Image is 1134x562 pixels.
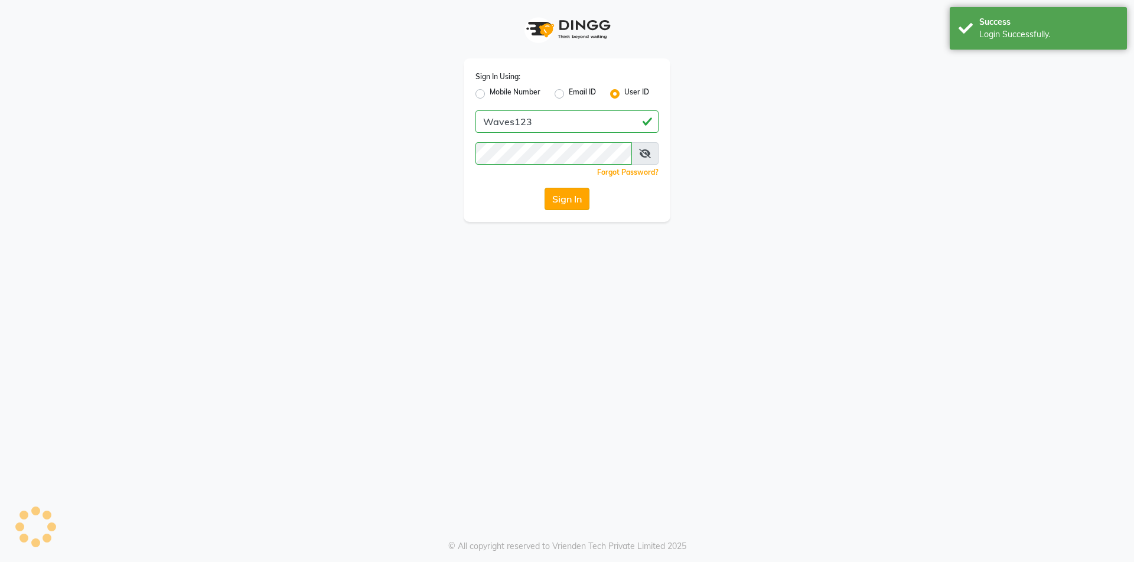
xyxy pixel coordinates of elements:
label: Email ID [569,87,596,101]
input: Username [475,142,632,165]
div: Login Successfully. [979,28,1118,41]
label: Mobile Number [490,87,540,101]
div: Success [979,16,1118,28]
label: Sign In Using: [475,71,520,82]
label: User ID [624,87,649,101]
a: Forgot Password? [597,168,659,177]
input: Username [475,110,659,133]
img: logo1.svg [520,12,614,47]
button: Sign In [545,188,589,210]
